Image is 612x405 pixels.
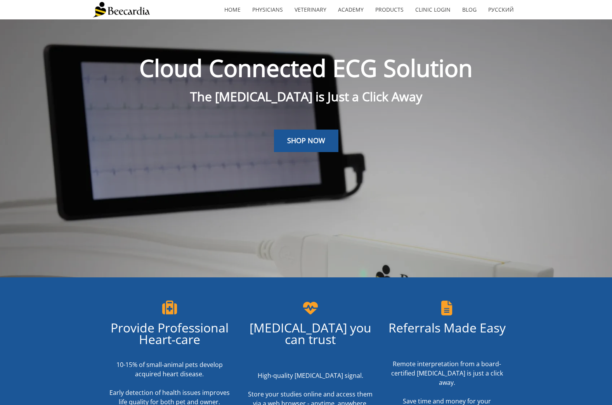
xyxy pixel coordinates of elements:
[369,1,409,19] a: Products
[274,130,338,152] a: SHOP NOW
[218,1,246,19] a: home
[250,319,371,348] span: [MEDICAL_DATA] you can trust
[456,1,482,19] a: Blog
[258,371,363,380] span: High-quality [MEDICAL_DATA] signal.
[391,360,503,387] span: Remote interpretation from a board-certified [MEDICAL_DATA] is just a click away.
[287,136,325,145] span: SHOP NOW
[93,2,150,17] img: Beecardia
[409,1,456,19] a: Clinic Login
[289,1,332,19] a: Veterinary
[111,319,229,348] span: Provide Professional Heart-care
[388,319,506,336] span: Referrals Made Easy
[482,1,520,19] a: Русский
[139,52,473,84] span: Cloud Connected ECG Solution
[332,1,369,19] a: Academy
[116,360,223,378] span: 10-15% of small-animal pets develop acquired heart disease.
[190,88,422,105] span: The [MEDICAL_DATA] is Just a Click Away
[246,1,289,19] a: Physicians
